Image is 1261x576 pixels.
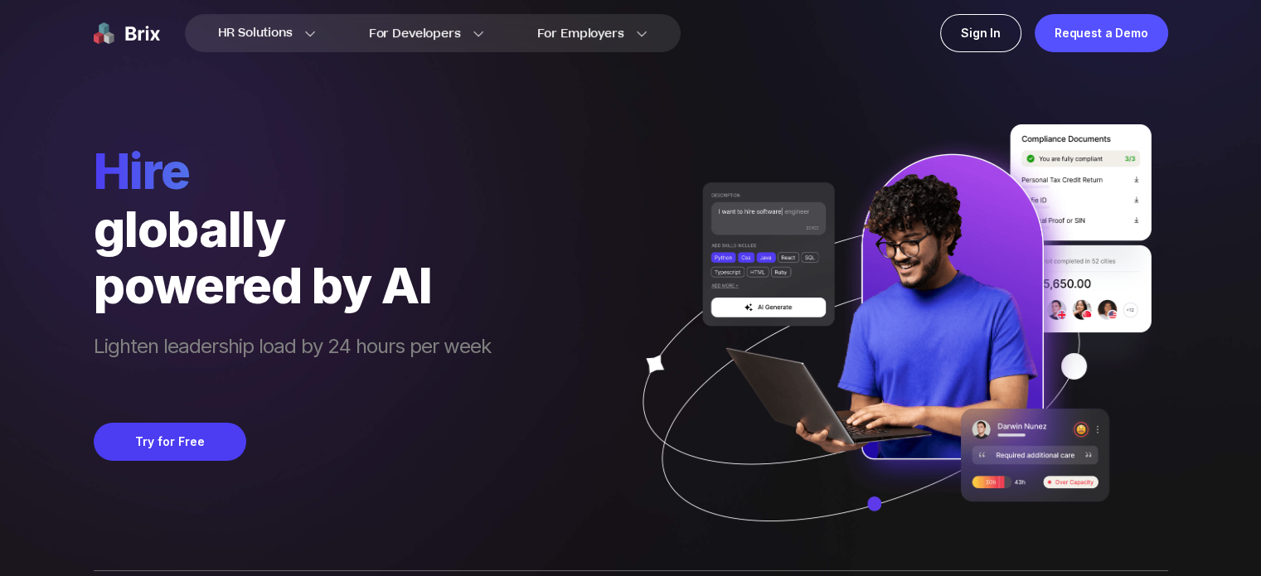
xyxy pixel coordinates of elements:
[613,124,1168,570] img: ai generate
[94,423,246,461] button: Try for Free
[1035,14,1168,52] a: Request a Demo
[94,141,491,201] span: hire
[94,257,491,313] div: powered by AI
[537,25,624,42] span: For Employers
[94,201,491,257] div: globally
[940,14,1021,52] a: Sign In
[94,333,491,390] span: Lighten leadership load by 24 hours per week
[369,25,461,42] span: For Developers
[218,20,293,46] span: HR Solutions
